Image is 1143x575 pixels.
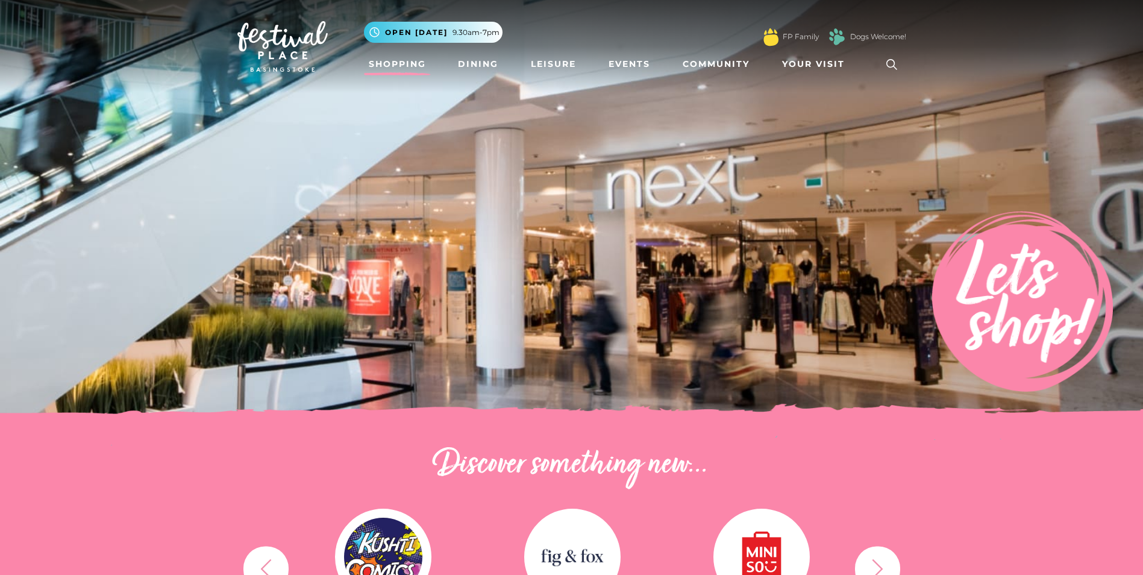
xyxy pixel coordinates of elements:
span: 9.30am-7pm [453,27,499,38]
a: Shopping [364,53,431,75]
a: Your Visit [777,53,856,75]
h2: Discover something new... [237,446,906,485]
a: Dogs Welcome! [850,31,906,42]
a: Dining [453,53,503,75]
a: FP Family [783,31,819,42]
a: Community [678,53,754,75]
span: Your Visit [782,58,845,71]
span: Open [DATE] [385,27,448,38]
a: Events [604,53,655,75]
a: Leisure [526,53,581,75]
img: Festival Place Logo [237,21,328,72]
button: Open [DATE] 9.30am-7pm [364,22,503,43]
